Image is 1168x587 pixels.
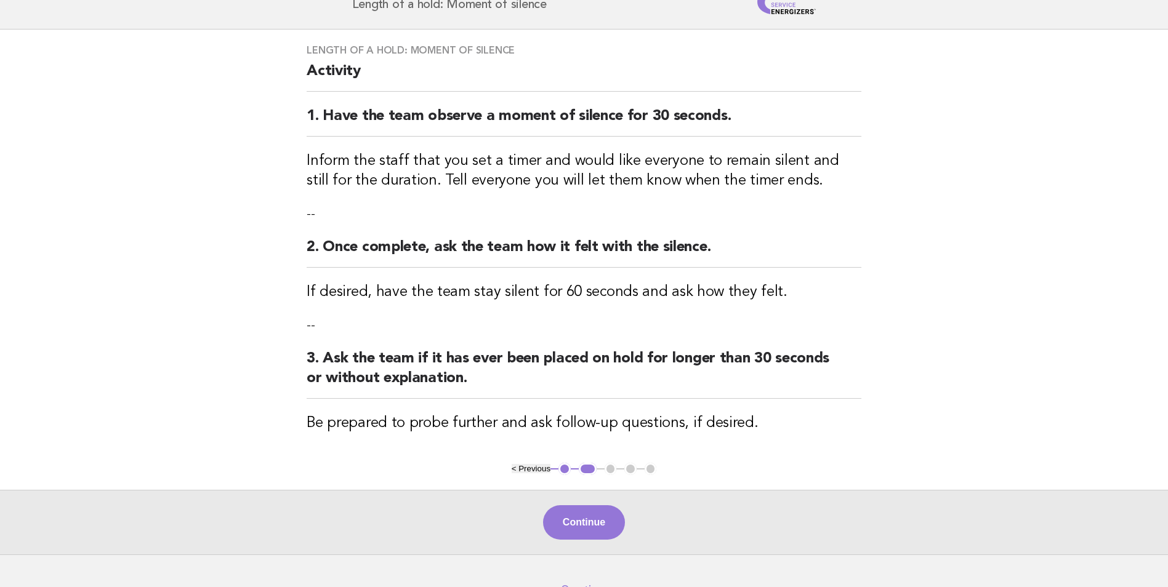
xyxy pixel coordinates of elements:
button: < Previous [512,464,550,473]
button: 2 [579,463,597,475]
p: -- [307,206,861,223]
h3: Inform the staff that you set a timer and would like everyone to remain silent and still for the ... [307,151,861,191]
p: -- [307,317,861,334]
button: Continue [543,505,625,540]
h2: 2. Once complete, ask the team how it felt with the silence. [307,238,861,268]
h3: Be prepared to probe further and ask follow-up questions, if desired. [307,413,861,433]
h2: Activity [307,62,861,92]
button: 1 [558,463,571,475]
h2: 1. Have the team observe a moment of silence for 30 seconds. [307,106,861,137]
h3: Length of a hold: Moment of silence [307,44,861,57]
h3: If desired, have the team stay silent for 60 seconds and ask how they felt. [307,282,861,302]
h2: 3. Ask the team if it has ever been placed on hold for longer than 30 seconds or without explanat... [307,349,861,399]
